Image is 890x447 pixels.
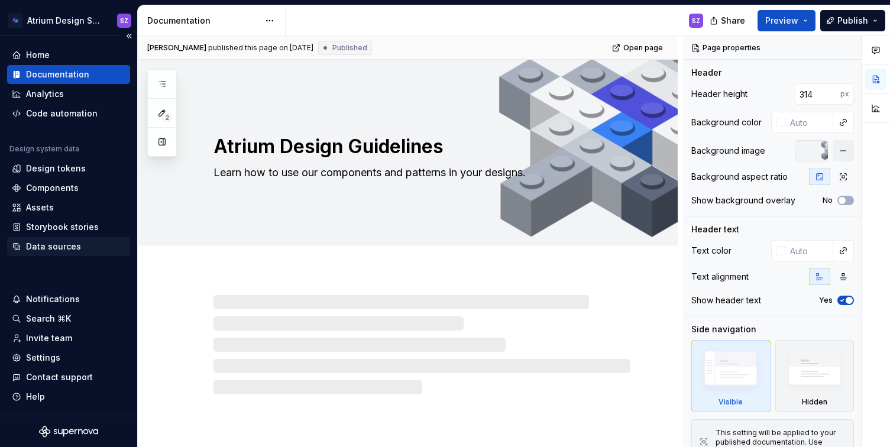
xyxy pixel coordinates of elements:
div: Components [26,182,79,194]
div: Visible [691,340,771,412]
a: Analytics [7,85,130,103]
span: Share [721,15,745,27]
div: Notifications [26,293,80,305]
div: Documentation [147,15,259,27]
span: Publish [837,15,868,27]
div: Show header text [691,294,761,306]
button: Atrium Design SystemSZ [2,8,135,33]
div: Settings [26,352,60,364]
div: Show background overlay [691,195,795,206]
div: Header height [691,88,747,100]
div: Assets [26,202,54,213]
button: Help [7,387,130,406]
div: Home [26,49,50,61]
button: Share [704,10,753,31]
div: Background color [691,116,762,128]
div: SZ [692,16,700,25]
button: Contact support [7,368,130,387]
div: Side navigation [691,323,756,335]
div: Text alignment [691,271,749,283]
label: Yes [819,296,833,305]
div: Contact support [26,371,93,383]
a: Open page [609,40,668,56]
svg: Supernova Logo [39,426,98,438]
div: Background image [691,145,765,157]
img: d4286e81-bf2d-465c-b469-1298f2b8eabd.png [8,14,22,28]
button: Search ⌘K [7,309,130,328]
div: Design system data [9,144,79,154]
label: No [823,196,833,205]
a: Invite team [7,329,130,348]
input: Auto [785,112,833,133]
button: Collapse sidebar [121,28,137,44]
p: px [840,89,849,99]
div: Search ⌘K [26,313,71,325]
div: Design tokens [26,163,86,174]
div: published this page on [DATE] [208,43,313,53]
a: Data sources [7,237,130,256]
button: Publish [820,10,885,31]
div: Help [26,391,45,403]
span: Published [332,43,367,53]
span: Preview [765,15,798,27]
span: 2 [162,113,171,122]
div: Code automation [26,108,98,119]
a: Settings [7,348,130,367]
span: Open page [623,43,663,53]
div: Documentation [26,69,89,80]
div: Analytics [26,88,64,100]
a: Components [7,179,130,197]
span: [PERSON_NAME] [147,43,206,53]
div: Header [691,67,721,79]
textarea: Atrium Design Guidelines [211,132,628,161]
div: Background aspect ratio [691,171,788,183]
div: Hidden [802,397,827,407]
div: Hidden [775,340,855,412]
a: Design tokens [7,159,130,178]
div: Data sources [26,241,81,252]
input: Auto [785,240,833,261]
a: Home [7,46,130,64]
div: Atrium Design System [27,15,103,27]
a: Code automation [7,104,130,123]
div: Header text [691,223,739,235]
button: Notifications [7,290,130,309]
div: Visible [719,397,743,407]
textarea: Learn how to use our components and patterns in your designs. [211,163,628,182]
a: Storybook stories [7,218,130,237]
input: Auto [795,83,840,105]
div: Invite team [26,332,72,344]
div: Storybook stories [26,221,99,233]
button: Preview [758,10,815,31]
a: Documentation [7,65,130,84]
div: Text color [691,245,732,257]
div: SZ [120,16,128,25]
a: Assets [7,198,130,217]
